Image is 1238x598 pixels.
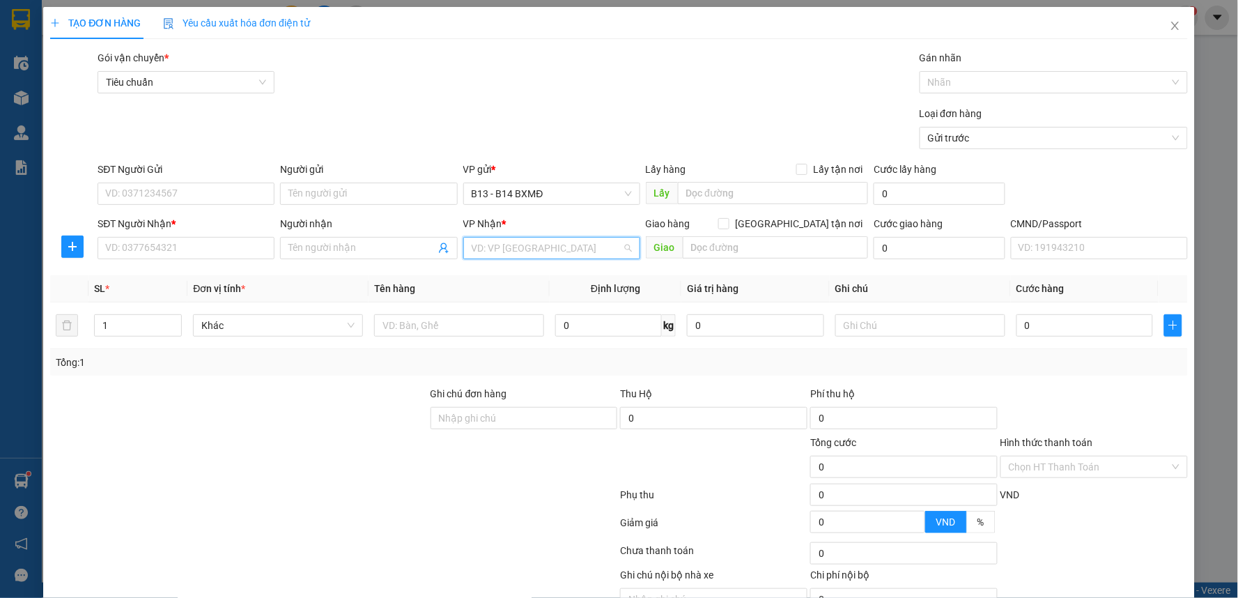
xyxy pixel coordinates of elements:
[920,108,982,119] label: Loại đơn hàng
[61,236,84,258] button: plus
[729,216,868,231] span: [GEOGRAPHIC_DATA] tận nơi
[163,18,174,29] img: icon
[1156,7,1195,46] button: Close
[920,52,962,63] label: Gán nhãn
[646,182,678,204] span: Lấy
[163,17,310,29] span: Yêu cầu xuất hóa đơn điện tử
[835,314,1005,337] input: Ghi Chú
[56,355,478,370] div: Tổng: 1
[374,283,415,294] span: Tên hàng
[619,515,809,539] div: Giảm giá
[683,236,869,259] input: Dọc đường
[678,182,869,204] input: Dọc đường
[280,216,457,231] div: Người nhận
[94,283,105,294] span: SL
[874,218,943,229] label: Cước giao hàng
[810,437,856,448] span: Tổng cước
[201,315,355,336] span: Khác
[50,17,141,29] span: TẠO ĐƠN HÀNG
[56,314,78,337] button: delete
[619,487,809,512] div: Phụ thu
[810,567,998,588] div: Chi phí nội bộ
[928,128,1179,148] span: Gửi trước
[1164,314,1182,337] button: plus
[977,516,984,528] span: %
[936,516,956,528] span: VND
[807,162,868,177] span: Lấy tận nơi
[1000,437,1093,448] label: Hình thức thanh toán
[463,162,640,177] div: VP gửi
[438,243,449,254] span: user-add
[106,72,266,93] span: Tiêu chuẩn
[50,18,60,28] span: plus
[619,543,809,567] div: Chưa thanh toán
[472,183,632,204] span: B13 - B14 BXMĐ
[646,236,683,259] span: Giao
[1016,283,1065,294] span: Cước hàng
[1011,216,1188,231] div: CMND/Passport
[830,275,1011,302] th: Ghi chú
[98,52,169,63] span: Gói vận chuyển
[874,183,1005,205] input: Cước lấy hàng
[646,218,690,229] span: Giao hàng
[646,164,686,175] span: Lấy hàng
[874,164,936,175] label: Cước lấy hàng
[687,283,738,294] span: Giá trị hàng
[687,314,824,337] input: 0
[463,218,502,229] span: VP Nhận
[1170,20,1181,31] span: close
[431,407,618,429] input: Ghi chú đơn hàng
[62,241,83,252] span: plus
[620,567,807,588] div: Ghi chú nội bộ nhà xe
[374,314,544,337] input: VD: Bàn, Ghế
[1000,489,1020,500] span: VND
[98,162,274,177] div: SĐT Người Gửi
[810,386,998,407] div: Phí thu hộ
[1165,320,1181,331] span: plus
[98,216,274,231] div: SĐT Người Nhận
[662,314,676,337] span: kg
[431,388,507,399] label: Ghi chú đơn hàng
[620,388,652,399] span: Thu Hộ
[874,237,1005,259] input: Cước giao hàng
[280,162,457,177] div: Người gửi
[193,283,245,294] span: Đơn vị tính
